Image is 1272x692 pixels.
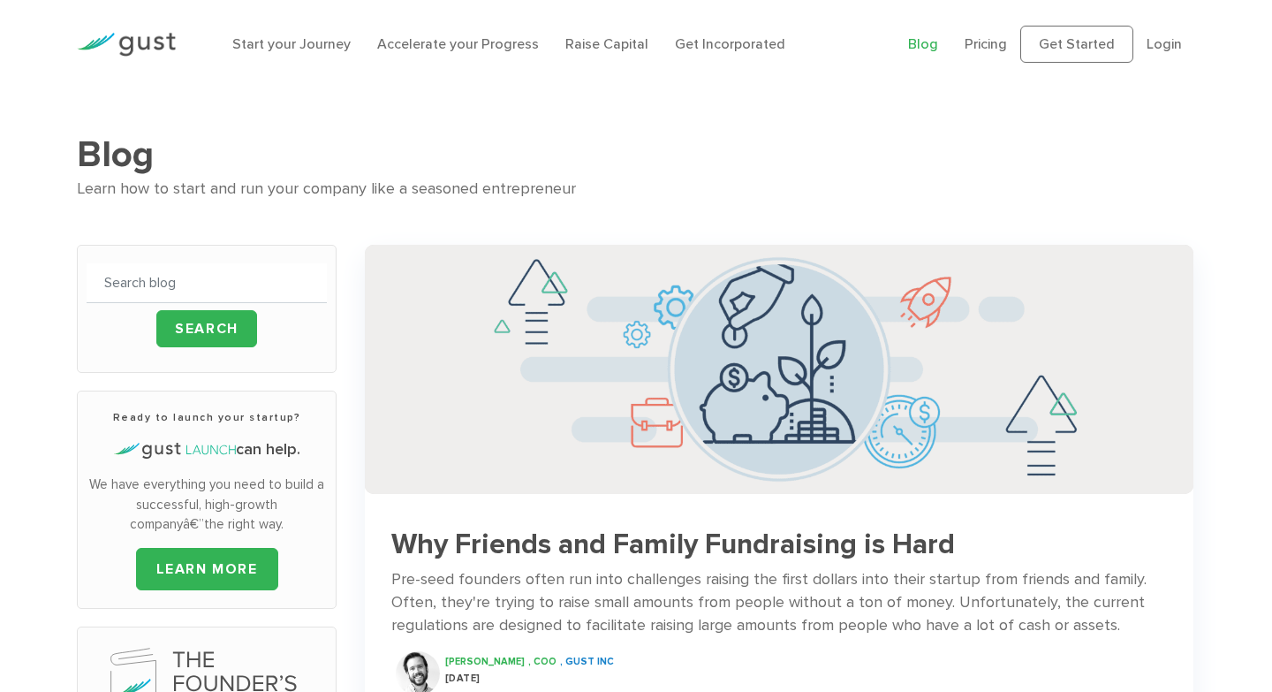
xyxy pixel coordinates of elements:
[77,133,1195,177] h1: Blog
[675,35,785,52] a: Get Incorporated
[528,656,556,667] span: , COO
[77,177,1195,202] div: Learn how to start and run your company like a seasoned entrepreneur
[232,35,351,52] a: Start your Journey
[377,35,539,52] a: Accelerate your Progress
[391,529,1167,560] h3: Why Friends and Family Fundraising is Hard
[965,35,1007,52] a: Pricing
[908,35,938,52] a: Blog
[560,656,614,667] span: , Gust INC
[87,438,327,461] h4: can help.
[391,568,1167,637] div: Pre-seed founders often run into challenges raising the first dollars into their startup from fri...
[87,409,327,425] h3: Ready to launch your startup?
[1020,26,1133,63] a: Get Started
[565,35,648,52] a: Raise Capital
[445,673,481,684] span: [DATE]
[156,310,257,347] input: Search
[136,548,278,590] a: LEARN MORE
[445,656,525,667] span: [PERSON_NAME]
[365,245,1193,493] img: Successful Startup Founders Invest In Their Own Ventures 0742d64fd6a698c3cfa409e71c3cc4e5620a7e72...
[87,475,327,535] p: We have everything you need to build a successful, high-growth companyâ€”the right way.
[1147,35,1182,52] a: Login
[87,263,327,303] input: Search blog
[77,33,176,57] img: Gust Logo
